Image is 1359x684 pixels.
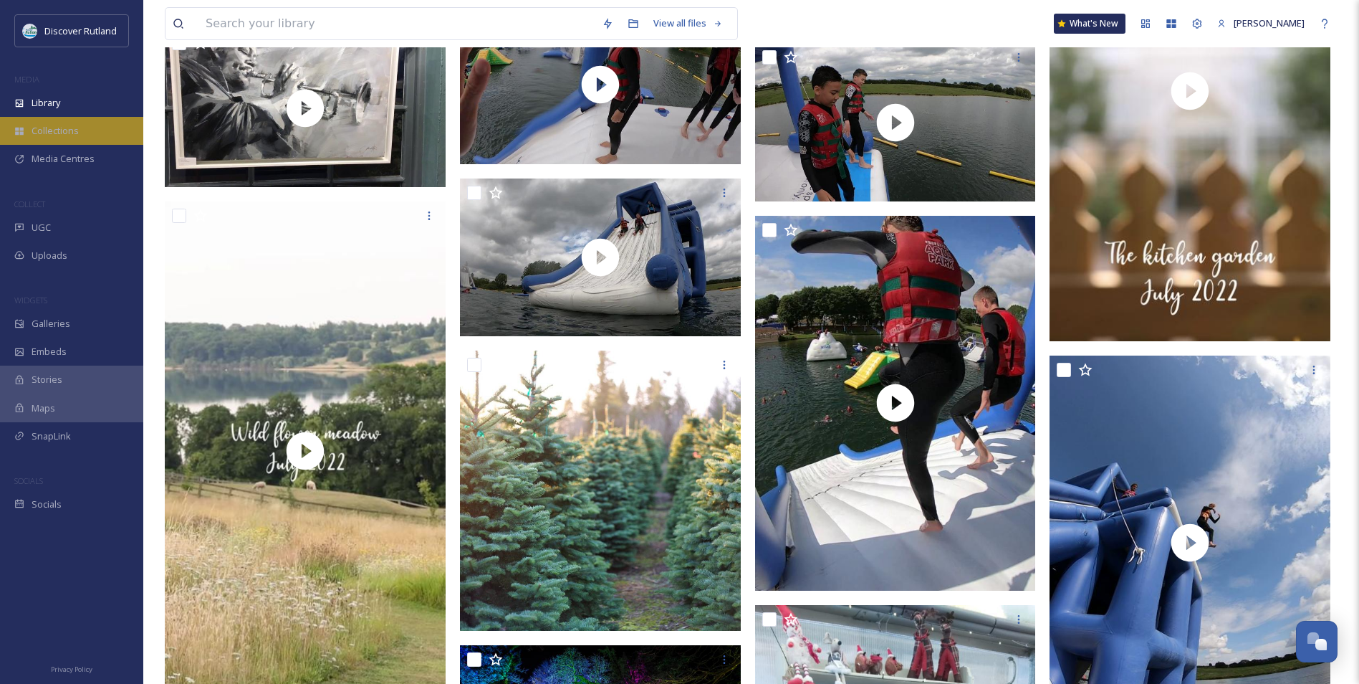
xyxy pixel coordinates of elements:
a: Privacy Policy [51,660,92,677]
span: Socials [32,498,62,511]
span: UGC [32,221,51,234]
button: Open Chat [1296,621,1338,662]
img: thumbnail [460,6,741,164]
span: Library [32,96,60,110]
span: Galleries [32,317,70,331]
span: Uploads [32,249,67,262]
span: COLLECT [14,199,45,209]
span: Embeds [32,345,67,358]
img: New Lodge Farm christmas-tree.jpg [460,351,741,631]
span: Stories [32,373,62,386]
a: What's New [1054,14,1125,34]
span: Maps [32,402,55,415]
span: MEDIA [14,74,39,85]
span: [PERSON_NAME] [1234,16,1305,29]
span: WIDGETS [14,295,47,305]
a: [PERSON_NAME] [1210,9,1312,37]
span: SOCIALS [14,475,43,486]
img: thumbnail [755,216,1036,591]
span: Privacy Policy [51,665,92,674]
span: Collections [32,124,79,138]
img: DiscoverRutlandlog37F0B7.png [23,24,37,38]
a: View all files [646,9,730,37]
span: Discover Rutland [44,24,117,37]
img: thumbnail [460,179,741,337]
input: Search your library [198,8,595,39]
img: thumbnail [755,43,1036,201]
span: Media Centres [32,152,95,166]
img: thumbnail [165,29,446,187]
span: SnapLink [32,429,71,443]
